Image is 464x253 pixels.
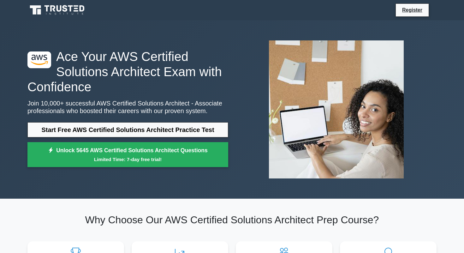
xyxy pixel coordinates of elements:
[27,214,437,226] h2: Why Choose Our AWS Certified Solutions Architect Prep Course?
[27,122,228,137] a: Start Free AWS Certified Solutions Architect Practice Test
[35,156,220,163] small: Limited Time: 7-day free trial!
[398,6,426,14] a: Register
[27,99,228,115] p: Join 10,000+ successful AWS Certified Solutions Architect - Associate professionals who boosted t...
[27,142,228,167] a: Unlock 5645 AWS Certified Solutions Architect QuestionsLimited Time: 7-day free trial!
[27,49,228,94] h1: Ace Your AWS Certified Solutions Architect Exam with Confidence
